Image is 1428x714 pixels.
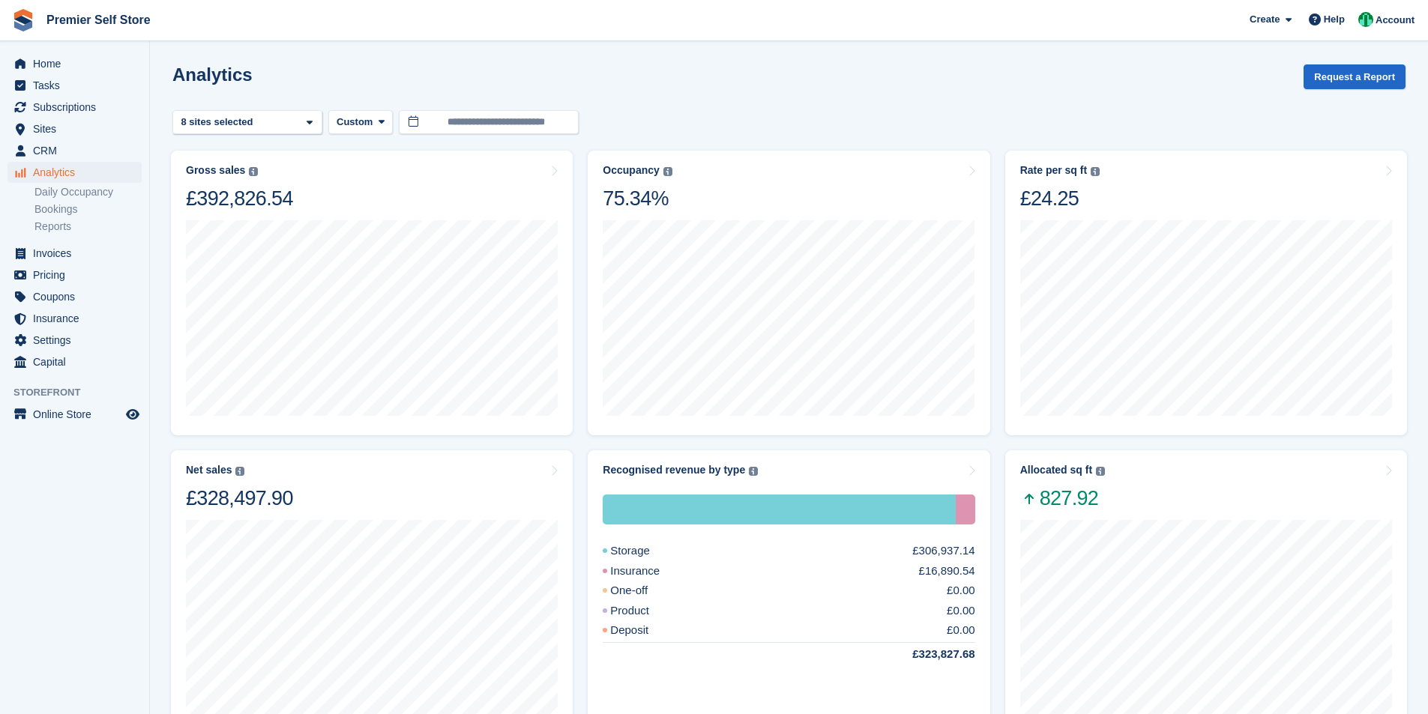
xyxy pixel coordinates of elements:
a: Preview store [124,405,142,423]
a: menu [7,243,142,264]
span: Settings [33,330,123,351]
div: Net sales [186,464,232,476]
span: 827.92 [1020,485,1105,511]
div: Storage [603,542,686,560]
button: Request a Report [1304,64,1406,89]
a: menu [7,404,142,425]
img: Peter Pring [1358,12,1373,27]
img: icon-info-grey-7440780725fd019a000dd9b08b2336e03edf1995a4989e88bcd33f0948082b44.svg [749,467,758,476]
div: Insurance [603,563,696,580]
span: Custom [337,115,373,130]
a: menu [7,264,142,285]
h2: Analytics [172,64,253,85]
div: Allocated sq ft [1020,464,1092,476]
span: Help [1324,12,1345,27]
div: 8 sites selected [178,115,259,130]
span: Tasks [33,75,123,96]
a: menu [7,97,142,118]
a: menu [7,75,142,96]
div: £16,890.54 [919,563,975,580]
div: Gross sales [186,164,245,177]
img: stora-icon-8386f47178a22dfd0bd8f6a31ec36ba5ce8667c1dd55bd0f319d3a0aa187defe.svg [12,9,34,31]
span: CRM [33,140,123,161]
span: Invoices [33,243,123,264]
img: icon-info-grey-7440780725fd019a000dd9b08b2336e03edf1995a4989e88bcd33f0948082b44.svg [1096,467,1105,476]
a: menu [7,140,142,161]
div: Rate per sq ft [1020,164,1087,177]
a: menu [7,351,142,372]
span: Pricing [33,264,123,285]
a: menu [7,286,142,307]
div: £0.00 [947,622,975,639]
img: icon-info-grey-7440780725fd019a000dd9b08b2336e03edf1995a4989e88bcd33f0948082b44.svg [663,167,672,176]
a: Bookings [34,202,142,217]
div: 75.34% [603,186,672,211]
span: Create [1250,12,1280,27]
span: Subscriptions [33,97,123,118]
div: Deposit [603,622,684,639]
span: Insurance [33,308,123,329]
div: £24.25 [1020,186,1100,211]
a: menu [7,162,142,183]
span: Coupons [33,286,123,307]
img: icon-info-grey-7440780725fd019a000dd9b08b2336e03edf1995a4989e88bcd33f0948082b44.svg [235,467,244,476]
div: Occupancy [603,164,659,177]
div: £328,497.90 [186,485,293,511]
div: £392,826.54 [186,186,293,211]
div: Recognised revenue by type [603,464,745,476]
a: menu [7,330,142,351]
button: Custom [328,110,393,135]
span: Account [1376,13,1415,28]
a: Daily Occupancy [34,185,142,199]
div: One-off [603,582,684,599]
span: Storefront [13,385,149,400]
a: Reports [34,220,142,234]
a: menu [7,53,142,74]
div: £0.00 [947,602,975,620]
a: Premier Self Store [40,7,157,32]
a: menu [7,118,142,139]
div: Insurance [956,494,975,524]
span: Capital [33,351,123,372]
img: icon-info-grey-7440780725fd019a000dd9b08b2336e03edf1995a4989e88bcd33f0948082b44.svg [249,167,258,176]
a: menu [7,308,142,329]
div: £323,827.68 [876,646,974,663]
span: Analytics [33,162,123,183]
span: Sites [33,118,123,139]
div: Product [603,602,685,620]
div: £306,937.14 [912,542,974,560]
span: Home [33,53,123,74]
div: Storage [603,494,955,524]
span: Online Store [33,404,123,425]
img: icon-info-grey-7440780725fd019a000dd9b08b2336e03edf1995a4989e88bcd33f0948082b44.svg [1091,167,1100,176]
div: £0.00 [947,582,975,599]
